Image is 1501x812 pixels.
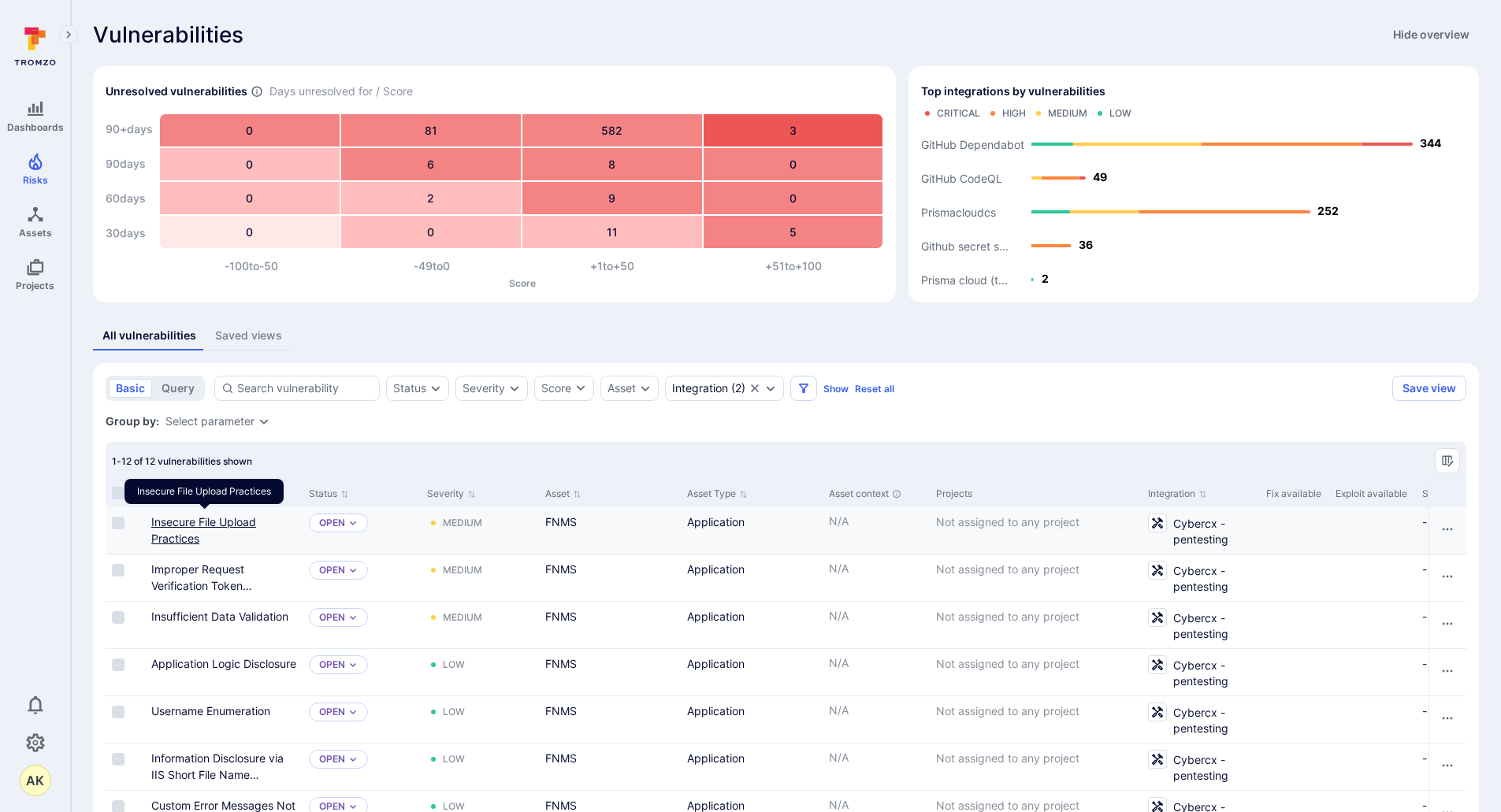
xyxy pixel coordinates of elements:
div: Cell for Asset context [823,649,930,695]
text: 252 [1317,204,1339,217]
div: 30 days [106,217,153,249]
button: Row actions menu [1435,517,1460,542]
span: Days unresolved for / Score [269,83,413,100]
div: Cell for Vulnerability [145,649,303,695]
div: Cell for Exploit available [1329,696,1416,743]
button: Open [319,611,345,624]
div: Application [687,703,816,719]
span: Cybercx - pentesting [1173,750,1254,784]
text: 2 [1042,272,1049,285]
div: Cell for Status [303,554,421,601]
span: Select row [112,517,124,529]
div: Cell for Asset context [823,602,930,648]
div: 0 [704,148,883,180]
div: Cell for Projects [930,507,1142,554]
div: Cell for Asset [539,696,681,743]
div: grouping parameters [165,415,270,428]
div: Cell for selection [106,696,145,743]
div: Cell for Exploit available [1329,743,1416,790]
button: Status [393,382,426,395]
button: Select parameter [165,415,255,428]
div: Cell for Asset Type [681,554,823,601]
div: Cell for Fix available [1260,507,1329,554]
button: Expand dropdown [258,415,270,428]
a: FNMS [545,704,577,717]
div: 0 [160,182,340,214]
a: FNMS [545,657,577,670]
div: Low [443,658,465,671]
a: Username Enumeration [151,704,270,717]
div: Cell for Projects [930,649,1142,695]
button: Expand dropdown [508,382,521,395]
span: Cybercx - pentesting [1173,514,1254,547]
button: Expand dropdown [348,565,358,575]
span: Projects [16,280,54,291]
span: Not assigned to any project [936,515,1079,528]
span: Cybercx - pentesting [1173,561,1254,595]
div: Severity [463,382,505,395]
div: Medium [443,611,482,624]
div: Cell for Asset context [823,554,930,601]
p: Open [319,658,345,671]
div: 60 days [106,183,153,214]
button: Expand dropdown [639,382,652,395]
div: High [1002,107,1026,120]
div: Cell for Asset [539,554,681,601]
button: Open [319,517,345,529]
div: Application [687,655,816,672]
a: Improper Request Verification Token Invalidations [151,562,252,609]
button: Expand dropdown [348,613,358,622]
div: 0 [341,216,521,248]
div: Cell for Asset Type [681,507,823,554]
div: Cell for Fix available [1260,696,1329,743]
div: Low [443,753,465,766]
div: +1 to +50 [522,258,703,274]
span: 1-12 of 12 vulnerabilities shown [112,455,252,467]
div: +51 to +100 [703,258,883,274]
button: Filters [790,376,817,401]
span: Dashboards [7,121,64,133]
button: Open [319,706,345,718]
span: Select row [112,564,124,577]
button: Expand dropdown [348,707,358,717]
button: Expand navigation menu [59,25,78,44]
div: Critical [937,107,980,120]
div: Cell for Status [303,507,421,554]
span: Top integrations by vulnerabilities [921,83,1105,99]
span: Not assigned to any project [936,704,1079,717]
button: AK [20,765,51,796]
p: N/A [829,514,923,529]
a: Application Logic Disclosure [151,657,296,670]
text: 36 [1079,238,1093,251]
div: Cell for selection [106,743,145,790]
div: 8 [522,148,702,180]
span: Assets [19,227,52,239]
div: Cell for [1429,649,1466,695]
div: Asset context [829,487,923,501]
div: 90 days [106,148,153,180]
div: Cell for Vulnerability [145,507,303,554]
a: Information Disclosure via IIS Short File Name Enumeration [151,751,284,798]
div: Medium [1048,107,1087,120]
div: Cell for selection [106,649,145,695]
div: Cell for Status [303,649,421,695]
div: Medium [443,564,482,577]
div: Cell for Vulnerability [145,554,303,601]
div: All vulnerabilities [102,328,196,343]
div: assets tabs [93,321,1479,350]
a: Insufficient Data Validation [151,610,288,623]
div: Cell for Projects [930,743,1142,790]
i: Expand navigation menu [63,28,74,42]
div: Cell for Asset Type [681,696,823,743]
div: Cell for Fix available [1260,554,1329,601]
a: FNMS [545,610,577,623]
span: Number of vulnerabilities in status ‘Open’ ‘Triaged’ and ‘In process’ divided by score and scanne... [251,83,263,100]
span: Select row [112,658,124,671]
div: Cell for Projects [930,696,1142,743]
h2: Unresolved vulnerabilities [106,83,247,99]
button: Reset all [855,383,894,395]
p: Open [319,753,345,766]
